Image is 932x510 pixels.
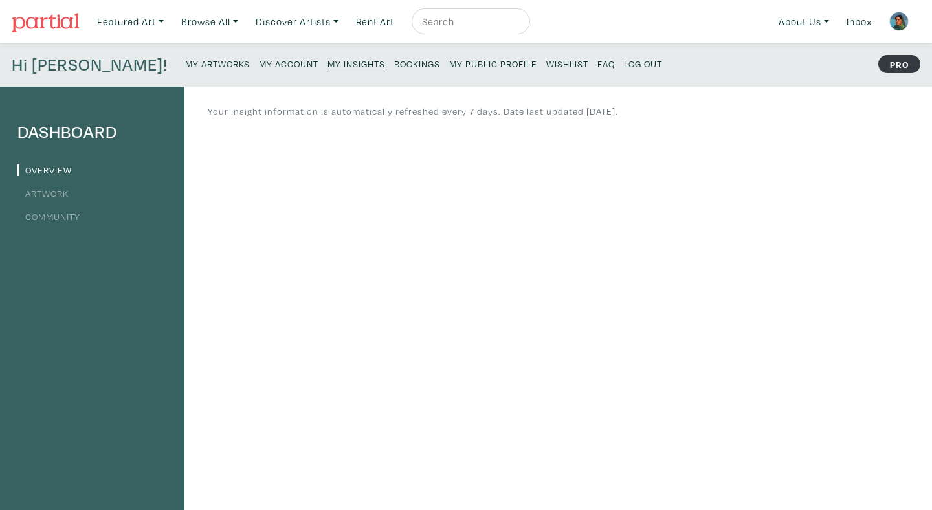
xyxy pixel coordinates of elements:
a: My Account [259,54,318,72]
a: Discover Artists [250,8,344,35]
h4: Dashboard [17,122,167,142]
a: Community [17,210,80,223]
a: Browse All [175,8,244,35]
a: Log Out [624,54,662,72]
a: Inbox [841,8,878,35]
small: Bookings [394,58,440,70]
small: My Public Profile [449,58,537,70]
a: My Public Profile [449,54,537,72]
a: My Artworks [185,54,250,72]
input: Search [421,14,518,30]
small: FAQ [597,58,615,70]
small: My Artworks [185,58,250,70]
a: FAQ [597,54,615,72]
a: Featured Art [91,8,170,35]
small: Wishlist [546,58,588,70]
a: Overview [17,164,72,176]
small: My Account [259,58,318,70]
a: Rent Art [350,8,400,35]
a: Wishlist [546,54,588,72]
small: Log Out [624,58,662,70]
a: Artwork [17,187,69,199]
a: Bookings [394,54,440,72]
a: My Insights [327,54,385,72]
a: About Us [773,8,835,35]
img: phpThumb.php [889,12,909,31]
p: Your insight information is automatically refreshed every 7 days. Date last updated [DATE]. [208,104,618,118]
h4: Hi [PERSON_NAME]! [12,54,168,75]
strong: PRO [878,55,920,73]
small: My Insights [327,58,385,70]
